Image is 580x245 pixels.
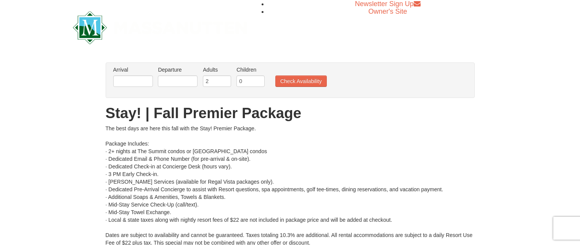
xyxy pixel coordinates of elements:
[158,66,198,74] label: Departure
[106,106,475,121] h1: Stay! | Fall Premier Package
[203,66,231,74] label: Adults
[368,8,407,15] a: Owner's Site
[73,18,247,35] a: Massanutten Resort
[113,66,153,74] label: Arrival
[275,75,327,87] button: Check Availability
[236,66,265,74] label: Children
[73,11,247,44] img: Massanutten Resort Logo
